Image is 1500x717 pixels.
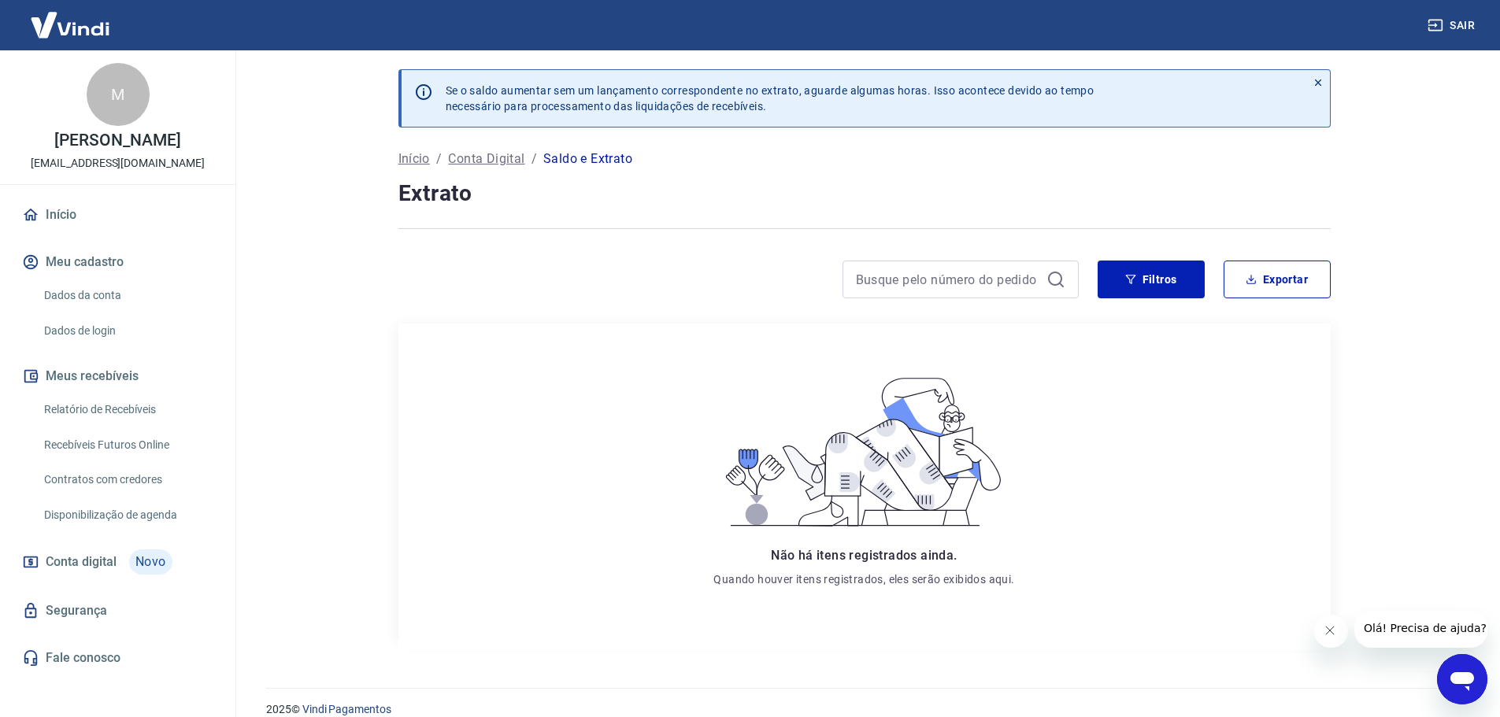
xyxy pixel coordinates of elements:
[19,641,217,675] a: Fale conosco
[19,359,217,394] button: Meus recebíveis
[398,150,430,168] a: Início
[38,464,217,496] a: Contratos com credores
[1224,261,1331,298] button: Exportar
[771,548,957,563] span: Não há itens registrados ainda.
[19,543,217,581] a: Conta digitalNovo
[38,499,217,531] a: Disponibilização de agenda
[87,63,150,126] div: M
[856,268,1040,291] input: Busque pelo número do pedido
[398,178,1331,209] h4: Extrato
[38,315,217,347] a: Dados de login
[46,551,117,573] span: Conta digital
[19,245,217,279] button: Meu cadastro
[1314,615,1348,649] iframe: Fechar mensagem
[38,429,217,461] a: Recebíveis Futuros Online
[1098,261,1205,298] button: Filtros
[713,571,1014,587] p: Quando houver itens registrados, eles serão exibidos aqui.
[302,703,391,715] a: Vindi Pagamentos
[54,132,180,149] p: [PERSON_NAME]
[543,150,632,168] p: Saldo e Extrato
[19,593,217,628] a: Segurança
[1354,611,1487,648] iframe: Mensagem da empresa
[31,155,205,172] p: [EMAIL_ADDRESS][DOMAIN_NAME]
[446,83,1094,114] p: Se o saldo aumentar sem um lançamento correspondente no extrato, aguarde algumas horas. Isso acon...
[129,549,172,575] span: Novo
[38,394,217,426] a: Relatório de Recebíveis
[1424,11,1481,40] button: Sair
[38,279,217,312] a: Dados da conta
[436,150,442,168] p: /
[448,150,524,168] a: Conta Digital
[531,150,537,168] p: /
[19,198,217,232] a: Início
[1437,654,1487,704] iframe: Botão para abrir a janela de mensagens
[19,1,121,49] img: Vindi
